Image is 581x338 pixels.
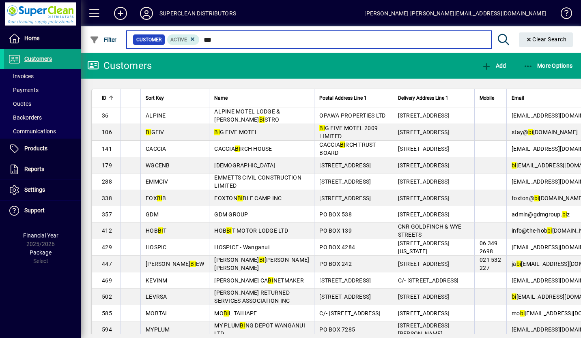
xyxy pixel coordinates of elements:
span: [DEMOGRAPHIC_DATA] [214,162,275,169]
span: [STREET_ADDRESS] [319,162,371,169]
span: 021 532 227 [480,257,501,271]
span: MO L TAIHAPE [214,310,257,317]
span: WGCENB [146,162,170,169]
span: 357 [102,211,112,218]
button: Clear [519,32,573,47]
span: Payments [8,87,39,93]
span: ID [102,94,106,103]
a: Home [4,28,81,49]
div: ID [102,94,115,103]
em: bi [512,162,516,169]
span: [STREET_ADDRESS] [319,195,371,201]
span: [STREET_ADDRESS] [398,129,450,135]
span: Add [482,62,506,69]
a: Support [4,201,81,221]
button: Profile [133,6,159,21]
span: Email [512,94,524,103]
span: MYPLUM [146,326,170,333]
span: Customer [136,36,161,44]
em: bi [547,227,552,234]
span: HOB T [146,227,167,234]
em: bi [562,211,567,218]
span: HOSPICE - Wanganui [214,244,269,250]
span: CACCIA RCH TRUST BOARD [319,141,376,156]
span: 06 349 2698 [480,240,498,255]
em: bi [520,310,525,317]
span: 429 [102,244,112,250]
span: Mobile [480,94,494,103]
em: BI [340,141,346,148]
span: Postal Address Line 1 [319,94,367,103]
div: Mobile [480,94,501,103]
a: Settings [4,180,81,200]
span: G FIVE MOTEL [214,129,258,135]
span: Filter [90,36,117,43]
em: BI [157,195,163,201]
span: FOXTON BLE CAMP INC [214,195,282,201]
button: More Options [521,58,575,73]
span: HOB T MOTOR LODGE LTD [214,227,288,234]
em: BI [226,227,232,234]
a: Products [4,139,81,159]
span: Name [214,94,228,103]
a: Payments [4,83,81,97]
span: [STREET_ADDRESS] [398,178,450,185]
a: Invoices [4,69,81,83]
span: GDM [146,211,159,218]
span: 412 [102,227,112,234]
span: [STREET_ADDRESS] [398,261,450,267]
span: Financial Year [23,232,58,239]
span: 179 [102,162,112,169]
span: [STREET_ADDRESS] [319,178,371,185]
em: BI [214,129,220,135]
span: 36 [102,112,109,119]
span: GDM GROUP [214,211,248,218]
span: PO BOX 4284 [319,244,355,250]
span: Quotes [8,101,31,107]
button: Add [108,6,133,21]
em: BI [259,116,265,123]
span: [STREET_ADDRESS] [319,293,371,300]
button: Filter [88,32,119,47]
span: ALPINE [146,112,166,119]
em: BI [268,277,273,284]
span: Customers [24,56,52,62]
span: Products [24,145,47,152]
em: bi [516,261,521,267]
span: G FIVE MOTEL 2009 LIMITED [319,125,378,139]
span: C/- [STREET_ADDRESS] [398,277,459,284]
span: Settings [24,186,45,193]
em: BI [158,227,164,234]
span: More Options [523,62,573,69]
span: stay@ [DOMAIN_NAME] [512,129,578,135]
span: EMMETTS CIVIL CONSTRUCTION LIMITED [214,174,301,189]
span: Home [24,35,39,41]
span: [PERSON_NAME] CA NETMAKER [214,277,304,284]
span: C/- [STREET_ADDRESS] [319,310,380,317]
button: Add [480,58,508,73]
span: PO BOX 538 [319,211,352,218]
span: 502 [102,293,112,300]
em: bi [528,129,533,135]
span: [STREET_ADDRESS] [398,145,450,152]
span: 141 [102,145,112,152]
span: [STREET_ADDRESS] [398,195,450,201]
span: [STREET_ADDRESS] [398,293,450,300]
em: bi [534,195,539,201]
span: admin@gdmgroup. z [512,211,570,218]
span: [STREET_ADDRESS] [398,310,450,317]
span: [STREET_ADDRESS] [398,211,450,218]
span: CACCIA [146,145,166,152]
em: BI [259,257,265,263]
div: [PERSON_NAME] [PERSON_NAME][EMAIL_ADDRESS][DOMAIN_NAME] [364,7,547,20]
span: 585 [102,310,112,317]
span: [STREET_ADDRESS][US_STATE] [398,240,450,255]
a: Backorders [4,111,81,124]
span: OPAWA PROPERTIES LTD [319,112,385,119]
span: CNR GOLDFINCH & WYE STREETS [398,223,462,238]
span: MY PLUM NG DEPOT WANGANUI LTD [214,322,305,337]
span: ALPINE MOTEL LODGE & [PERSON_NAME] STRO [214,108,280,123]
span: PO BOX 242 [319,261,352,267]
span: Sort Key [146,94,164,103]
span: 469 [102,277,112,284]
